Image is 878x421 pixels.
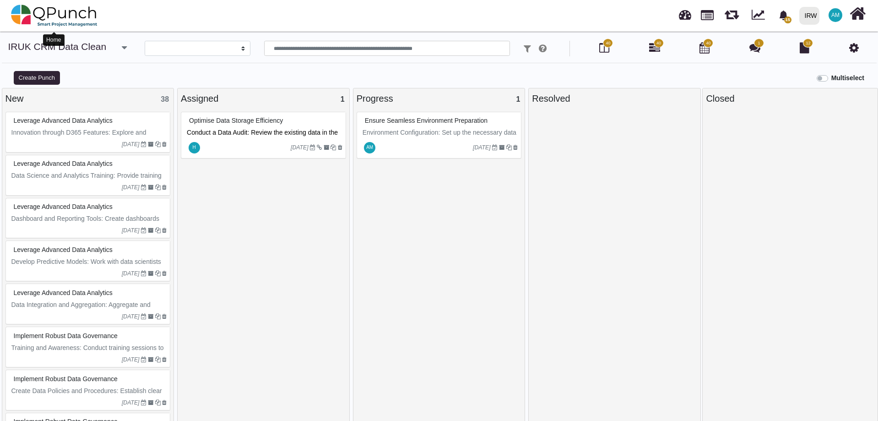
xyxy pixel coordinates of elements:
button: Create Punch [14,71,60,85]
span: 38 [161,95,169,103]
i: Delete [162,142,167,147]
i: Delete [513,145,518,150]
i: Clone [155,228,161,233]
i: [DATE] [122,313,140,320]
i: Delete [338,145,342,150]
i: Due Date [141,314,146,319]
i: Due Date [310,145,315,150]
i: Archive [148,142,153,147]
span: AM [831,12,840,18]
span: #83085 [14,160,113,167]
i: Delete [162,314,167,319]
span: 12 [806,40,810,47]
span: #82966 [189,117,283,124]
span: #83081 [14,332,118,339]
span: 1 [516,95,520,103]
i: [DATE] [473,144,491,151]
i: Clone [331,145,336,150]
p: Develop Predictive Models: Work with data scientists to develop machine learning and AI models th... [11,257,167,295]
span: Dashboard [679,5,691,19]
i: Archive [148,357,153,362]
i: Calendar [699,42,710,53]
i: Due Date [492,145,498,150]
i: e.g: punch or !ticket or &category or #label or @username or $priority or *iteration or ^addition... [539,44,547,53]
span: #83086 [14,117,113,124]
span: Projects [701,6,714,20]
i: Archive [148,271,153,276]
span: 40 [656,40,661,47]
i: Delete [162,400,167,405]
i: Clone [155,142,161,147]
div: IRW [805,8,817,24]
i: Due Date [141,357,146,362]
i: Clone [155,271,161,276]
i: Punch Discussion [749,42,760,53]
div: New [5,92,171,105]
i: Due Date [141,228,146,233]
p: Innovation through D365 Features: Explore and implement advanced features in D365, such as AI-dri... [11,128,167,166]
span: H [192,145,195,150]
i: Delete [162,271,167,276]
i: [DATE] [122,399,140,406]
i: [DATE] [122,184,140,191]
span: 40 [606,40,610,47]
i: Clone [155,185,161,190]
span: Releases [725,5,739,20]
i: Gantt [649,42,660,53]
i: [DATE] [122,141,140,148]
div: Closed [706,92,874,105]
i: [DATE] [122,270,140,277]
a: IRW [795,0,823,31]
i: Due Date [141,400,146,405]
div: Resolved [532,92,697,105]
i: Board [599,42,609,53]
p: Data Science and Analytics Training: Provide training for key stakeholders to understand and use ... [11,171,167,200]
i: Clone [155,357,161,362]
p: Training and Awareness: Conduct training sessions to ensure staff understand and adhere to data g... [11,343,167,372]
span: Conduct a Data Audit: Review the existing data in the current CRM to identify unnecessary or obso... [187,129,340,155]
span: #83083 [14,246,113,253]
i: [DATE] [122,227,140,234]
i: Dependant Task [317,145,322,150]
span: AM [366,145,373,150]
i: Delete [162,228,167,233]
svg: bell fill [779,11,788,20]
span: Hishambajwa [189,142,200,153]
span: #83068 [365,117,488,124]
span: #83080 [14,375,118,383]
i: Archive [148,400,153,405]
img: qpunch-sp.fa6292f.png [11,2,98,29]
span: #83082 [14,289,113,296]
i: Home [850,5,866,22]
span: Asad Malik [364,142,375,153]
i: Delete [162,357,167,362]
i: Clone [506,145,512,150]
p: Environment Configuration: Set up the necessary data in each environment (development, testing, a... [363,128,518,166]
div: Assigned [181,92,346,105]
span: #83084 [14,203,113,210]
i: Archive [324,145,329,150]
i: Delete [162,185,167,190]
a: bell fill15 [773,0,796,29]
b: Multiselect [831,74,864,82]
span: 1 [341,95,345,103]
a: 40 [649,46,660,53]
p: Dashboard and Reporting Tools: Create dashboards and reporting systems to present real-time data ... [11,214,167,243]
span: 40 [706,40,710,47]
div: Home [43,34,65,46]
i: Due Date [141,185,146,190]
a: IRUK CRM Data Clean [8,41,107,52]
i: Archive [148,185,153,190]
span: Asad Malik [829,8,842,22]
i: Archive [148,314,153,319]
div: Progress [357,92,522,105]
div: Dynamic Report [747,0,773,31]
i: Archive [148,228,153,233]
i: Due Date [141,142,146,147]
span: 15 [784,16,791,23]
i: Due Date [141,271,146,276]
span: 1 [758,40,760,47]
i: Clone [155,314,161,319]
i: Clone [155,400,161,405]
i: Document Library [800,42,809,53]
